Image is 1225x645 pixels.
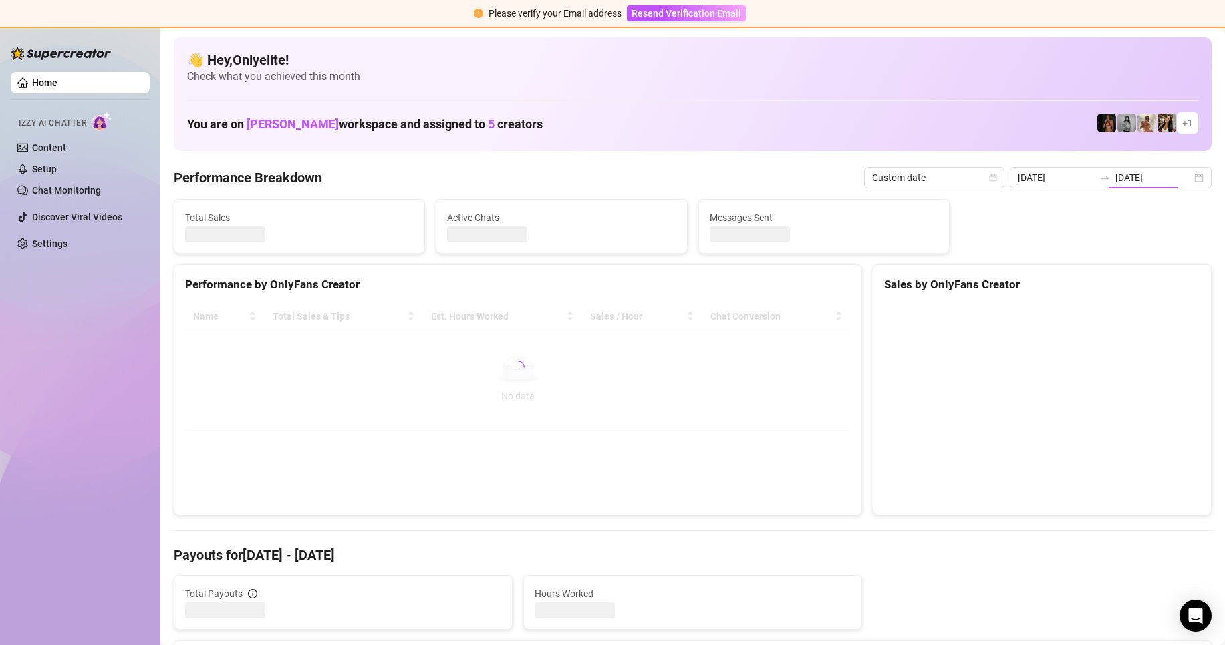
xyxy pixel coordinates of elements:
[247,117,339,131] span: [PERSON_NAME]
[989,174,997,182] span: calendar
[32,77,57,88] a: Home
[187,51,1198,69] h4: 👋 Hey, Onlyelite !
[185,210,414,225] span: Total Sales
[32,212,122,222] a: Discover Viral Videos
[32,142,66,153] a: Content
[32,238,67,249] a: Settings
[1117,114,1136,132] img: A
[187,117,543,132] h1: You are on workspace and assigned to creators
[185,276,851,294] div: Performance by OnlyFans Creator
[19,117,86,130] span: Izzy AI Chatter
[1182,116,1193,130] span: + 1
[174,546,1212,564] h4: Payouts for [DATE] - [DATE]
[447,210,676,225] span: Active Chats
[248,589,257,598] span: info-circle
[32,164,57,174] a: Setup
[11,47,111,60] img: logo-BBDzfeDw.svg
[488,117,495,131] span: 5
[489,6,622,21] div: Please verify your Email address
[1099,172,1110,183] span: to
[511,361,525,374] span: loading
[884,276,1200,294] div: Sales by OnlyFans Creator
[535,586,851,601] span: Hours Worked
[1115,170,1192,185] input: End date
[32,185,101,196] a: Chat Monitoring
[710,210,938,225] span: Messages Sent
[92,112,112,131] img: AI Chatter
[187,69,1198,84] span: Check what you achieved this month
[1137,114,1156,132] img: Green
[174,168,322,187] h4: Performance Breakdown
[632,8,741,19] span: Resend Verification Email
[1158,114,1176,132] img: AdelDahan
[474,9,483,18] span: exclamation-circle
[1018,170,1094,185] input: Start date
[872,168,996,188] span: Custom date
[185,586,243,601] span: Total Payouts
[627,5,746,21] button: Resend Verification Email
[1180,600,1212,632] div: Open Intercom Messenger
[1099,172,1110,183] span: swap-right
[1097,114,1116,132] img: the_bohema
